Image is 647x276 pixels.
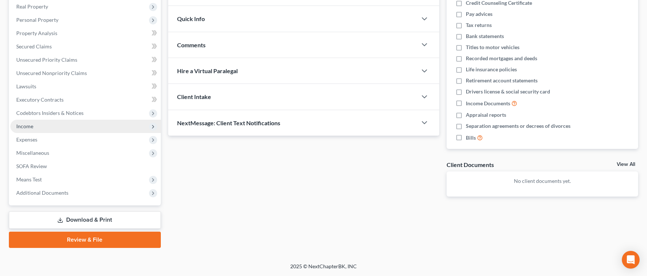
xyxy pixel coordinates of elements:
[16,150,49,156] span: Miscellaneous
[466,33,504,40] span: Bank statements
[16,57,77,63] span: Unsecured Priority Claims
[9,232,161,248] a: Review & File
[177,15,205,22] span: Quick Info
[177,93,211,100] span: Client Intake
[466,111,506,119] span: Appraisal reports
[16,110,84,116] span: Codebtors Insiders & Notices
[466,66,517,73] span: Life insurance policies
[16,96,64,103] span: Executory Contracts
[10,160,161,173] a: SOFA Review
[466,100,510,107] span: Income Documents
[9,211,161,229] a: Download & Print
[16,83,36,89] span: Lawsuits
[177,119,280,126] span: NextMessage: Client Text Notifications
[10,27,161,40] a: Property Analysis
[466,10,492,18] span: Pay advices
[16,136,37,143] span: Expenses
[10,67,161,80] a: Unsecured Nonpriority Claims
[453,177,632,185] p: No client documents yet.
[16,176,42,183] span: Means Test
[16,123,33,129] span: Income
[466,44,519,51] span: Titles to motor vehicles
[113,263,534,276] div: 2025 © NextChapterBK, INC
[466,55,537,62] span: Recorded mortgages and deeds
[10,80,161,93] a: Lawsuits
[617,162,635,167] a: View All
[466,88,550,95] span: Drivers license & social security card
[177,67,238,74] span: Hire a Virtual Paralegal
[10,93,161,106] a: Executory Contracts
[466,21,492,29] span: Tax returns
[177,41,206,48] span: Comments
[622,251,640,269] div: Open Intercom Messenger
[16,3,48,10] span: Real Property
[16,70,87,76] span: Unsecured Nonpriority Claims
[16,30,57,36] span: Property Analysis
[10,40,161,53] a: Secured Claims
[466,134,476,142] span: Bills
[16,190,68,196] span: Additional Documents
[10,53,161,67] a: Unsecured Priority Claims
[466,122,570,130] span: Separation agreements or decrees of divorces
[466,77,538,84] span: Retirement account statements
[16,163,47,169] span: SOFA Review
[447,161,494,168] div: Client Documents
[16,17,58,23] span: Personal Property
[16,43,52,50] span: Secured Claims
